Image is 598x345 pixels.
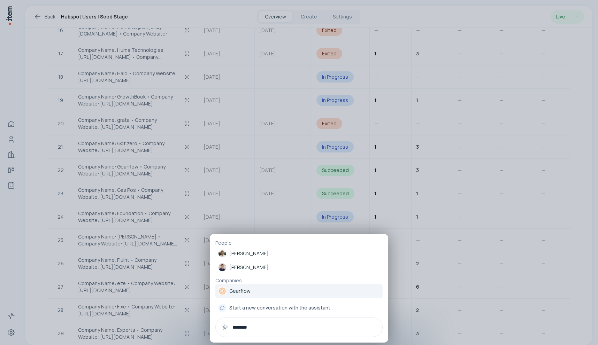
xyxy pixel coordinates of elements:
p: People [215,240,383,246]
p: [PERSON_NAME] [229,250,269,257]
span: Start a new conversation with the assistant [229,304,330,311]
img: Ben Preston [218,263,227,272]
p: Companies [215,277,383,284]
a: [PERSON_NAME] [215,260,383,274]
div: PeopleLuke Powers[PERSON_NAME]Ben Preston[PERSON_NAME]CompaniesGearflowGearflowStart a new conver... [210,234,388,343]
img: Luke Powers [218,249,227,258]
img: Gearflow [218,287,227,295]
p: Gearflow [229,288,251,295]
p: [PERSON_NAME] [229,264,269,271]
a: Gearflow [215,284,383,298]
button: Start a new conversation with the assistant [215,301,383,315]
a: [PERSON_NAME] [215,246,383,260]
